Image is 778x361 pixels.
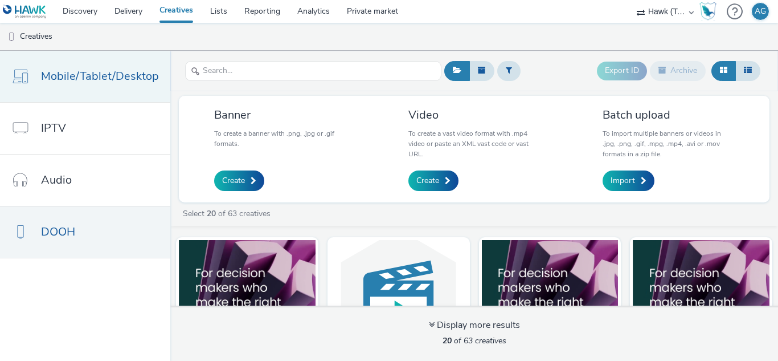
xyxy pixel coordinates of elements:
a: Import [603,171,654,191]
a: Hawk Academy [699,2,721,21]
button: Archive [650,61,706,80]
input: Search... [185,61,441,81]
span: IPTV [41,120,66,136]
strong: 20 [207,208,216,219]
span: Audio [41,172,72,188]
img: demo dooh - Copie.jpg visual [633,240,769,351]
img: e7715d0f-41bc-4eb0-bb32-2bcec5139678 - Copie.mp4 visual [330,240,467,351]
img: demo dooh - Copie.jpg visual [482,240,619,351]
a: Select of 63 creatives [182,208,275,219]
img: test1234 visual [179,240,316,351]
p: To create a vast video format with .mp4 video or paste an XML vast code or vast URL. [408,128,540,159]
h3: Banner [214,107,346,123]
span: Create [416,175,439,186]
p: To import multiple banners or videos in .jpg, .png, .gif, .mpg, .mp4, .avi or .mov formats in a z... [603,128,735,159]
button: Export ID [597,62,647,80]
span: Import [611,175,635,186]
span: of 63 creatives [443,335,506,346]
span: Create [222,175,245,186]
div: Display more results [429,319,520,332]
strong: 20 [443,335,452,346]
a: Create [408,171,458,191]
div: AG [755,3,766,20]
span: DOOH [41,224,75,240]
button: Table [735,61,760,80]
img: dooh [6,31,17,43]
span: Mobile/Tablet/Desktop [41,68,159,84]
button: Grid [711,61,736,80]
h3: Batch upload [603,107,735,123]
img: undefined Logo [3,5,47,19]
img: Hawk Academy [699,2,716,21]
p: To create a banner with .png, .jpg or .gif formats. [214,128,346,149]
h3: Video [408,107,540,123]
a: Create [214,171,264,191]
